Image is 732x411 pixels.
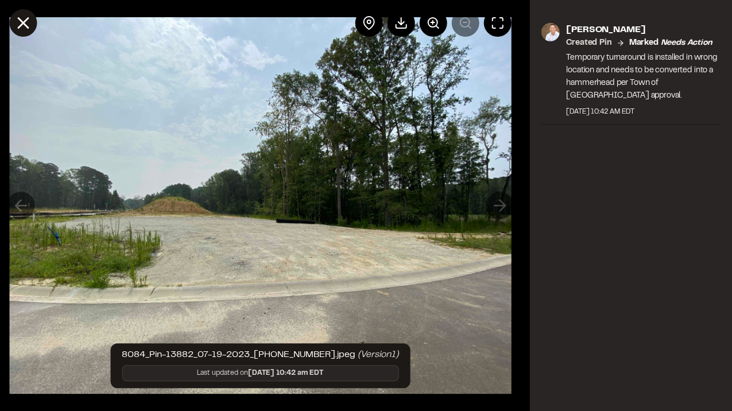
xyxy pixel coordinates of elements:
img: file [9,6,511,405]
p: Temporary turnaround is installed in wrong location and needs to be converted into a hammerhead p... [566,52,721,102]
button: Close modal [9,9,37,37]
p: Marked [629,37,712,49]
div: [DATE] 10:42 AM EDT [566,107,721,117]
img: photo [541,23,559,41]
p: [PERSON_NAME] [566,23,721,37]
button: Zoom in [419,9,447,37]
p: Created Pin [566,37,611,49]
button: Toggle Fullscreen [483,9,511,37]
div: View pin on map [355,9,382,37]
em: needs action [660,40,712,46]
